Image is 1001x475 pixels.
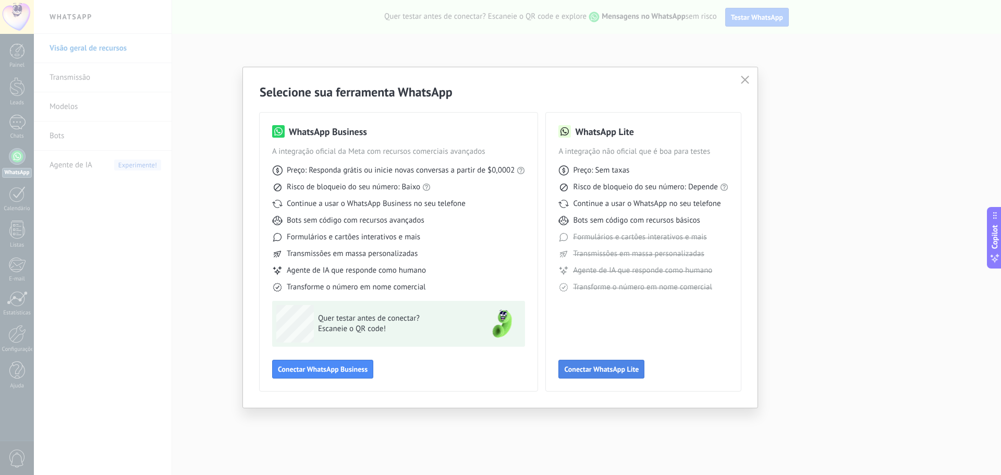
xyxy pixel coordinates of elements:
[483,305,521,343] img: green-phone.png
[287,199,466,209] span: Continue a usar o WhatsApp Business no seu telefone
[272,360,373,379] button: Conectar WhatsApp Business
[260,84,741,100] h2: Selecione sua ferramenta WhatsApp
[278,366,368,373] span: Conectar WhatsApp Business
[272,147,525,157] span: A integração oficial da Meta com recursos comerciais avançados
[575,125,633,138] h3: WhatsApp Lite
[573,232,706,242] span: Formulários e cartões interativos e mais
[287,265,426,276] span: Agente de IA que responde como humano
[287,282,425,293] span: Transforme o número em nome comercial
[287,249,418,259] span: Transmissões em massa personalizadas
[573,199,721,209] span: Continue a usar o WhatsApp no seu telefone
[318,324,470,334] span: Escaneie o QR code!
[573,249,704,259] span: Transmissões em massa personalizadas
[287,232,420,242] span: Formulários e cartões interativos e mais
[573,165,629,176] span: Preço: Sem taxas
[573,282,712,293] span: Transforme o número em nome comercial
[573,265,712,276] span: Agente de IA que responde como humano
[573,182,718,192] span: Risco de bloqueio do seu número: Depende
[990,225,1000,249] span: Copilot
[564,366,639,373] span: Conectar WhatsApp Lite
[287,215,424,226] span: Bots sem código com recursos avançados
[287,165,515,176] span: Preço: Responda grátis ou inicie novas conversas a partir de $0,0002
[558,360,644,379] button: Conectar WhatsApp Lite
[573,215,700,226] span: Bots sem código com recursos básicos
[318,313,470,324] span: Quer testar antes de conectar?
[287,182,420,192] span: Risco de bloqueio do seu número: Baixo
[289,125,367,138] h3: WhatsApp Business
[558,147,728,157] span: A integração não oficial que é boa para testes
